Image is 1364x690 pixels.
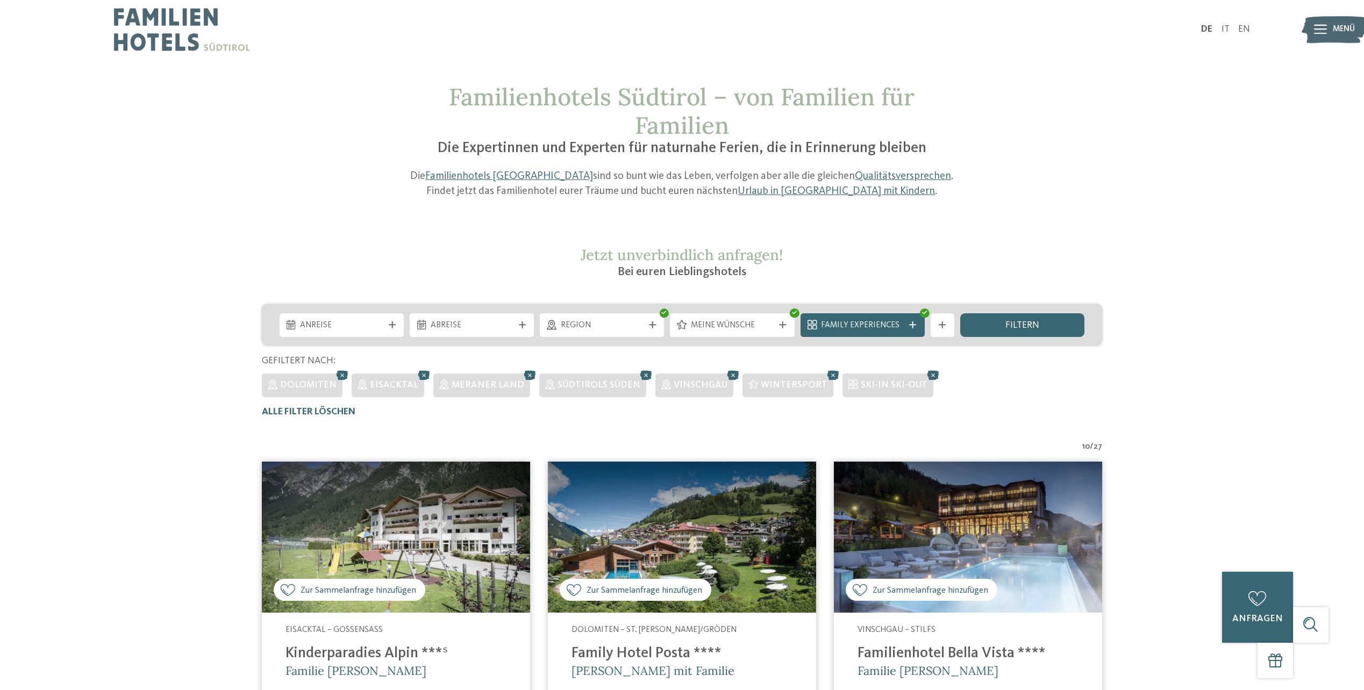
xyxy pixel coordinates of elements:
span: Südtirols Süden [558,380,640,390]
span: Vinschgau [674,380,727,390]
span: Eisacktal [370,380,418,390]
a: Familienhotels [GEOGRAPHIC_DATA] [425,171,593,182]
span: Meraner Land [452,380,524,390]
span: filtern [1005,321,1039,330]
span: Dolomiten [280,380,337,390]
span: Meine Wünsche [691,320,774,332]
h4: Family Hotel Posta **** [572,645,792,663]
span: [PERSON_NAME] mit Familie [572,663,734,678]
span: Family Experiences [821,320,904,332]
span: Zur Sammelanfrage hinzufügen [301,584,416,596]
span: Region [561,320,644,332]
span: Familie [PERSON_NAME] [285,663,426,678]
span: SKI-IN SKI-OUT [861,380,927,390]
span: Bei euren Lieblingshotels [618,266,746,278]
a: DE [1201,25,1212,34]
span: / [1090,441,1094,453]
span: Die Expertinnen und Experten für naturnahe Ferien, die in Erinnerung bleiben [438,141,926,156]
span: 27 [1094,441,1102,453]
span: Dolomiten – St. [PERSON_NAME]/Gröden [572,626,737,634]
a: EN [1238,25,1250,34]
p: Die sind so bunt wie das Leben, verfolgen aber alle die gleichen . Findet jetzt das Familienhotel... [401,169,963,199]
span: Anreise [300,320,383,332]
span: anfragen [1232,614,1283,623]
span: Wintersport [761,380,827,390]
span: Eisacktal – Gossensass [285,626,383,634]
span: Jetzt unverbindlich anfragen! [581,245,783,264]
span: Vinschgau – Stilfs [858,626,935,634]
span: 10 [1082,441,1090,453]
span: Abreise [431,320,513,332]
span: Menü [1333,24,1355,35]
span: Zur Sammelanfrage hinzufügen [873,584,988,596]
img: Familienhotels gesucht? Hier findet ihr die besten! [548,462,816,613]
span: Zur Sammelanfrage hinzufügen [587,584,702,596]
a: Qualitätsversprechen [855,171,951,182]
a: IT [1222,25,1230,34]
span: Familienhotels Südtirol – von Familien für Familien [449,82,915,140]
span: Alle Filter löschen [262,407,355,416]
a: Urlaub in [GEOGRAPHIC_DATA] mit Kindern [738,186,935,197]
span: Familie [PERSON_NAME] [858,663,998,678]
span: Gefiltert nach: [262,356,335,365]
img: Familienhotels gesucht? Hier findet ihr die besten! [834,462,1102,613]
h4: Familienhotel Bella Vista **** [858,645,1079,663]
h4: Kinderparadies Alpin ***ˢ [285,645,506,663]
img: Kinderparadies Alpin ***ˢ [262,462,530,613]
a: anfragen [1222,572,1293,643]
